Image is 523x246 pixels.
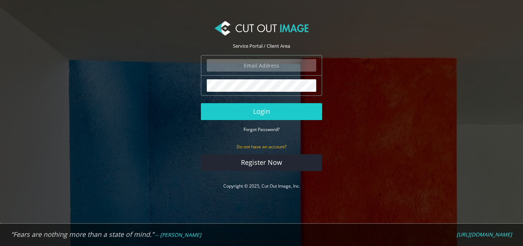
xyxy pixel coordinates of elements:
button: Login [201,103,322,120]
input: Email Address [207,59,316,72]
a: Register Now [201,154,322,171]
small: Do not have an account? [237,144,286,150]
img: Cut Out Image [214,21,309,36]
em: -- [PERSON_NAME] [155,231,201,238]
a: [URL][DOMAIN_NAME] [457,231,512,238]
span: Service Portal / Client Area [233,43,290,49]
a: Forgot Password? [244,126,279,133]
em: “Fears are nothing more than a state of mind.” [11,230,154,239]
a: Copyright © 2025, Cut Out Image, Inc. [223,183,300,189]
